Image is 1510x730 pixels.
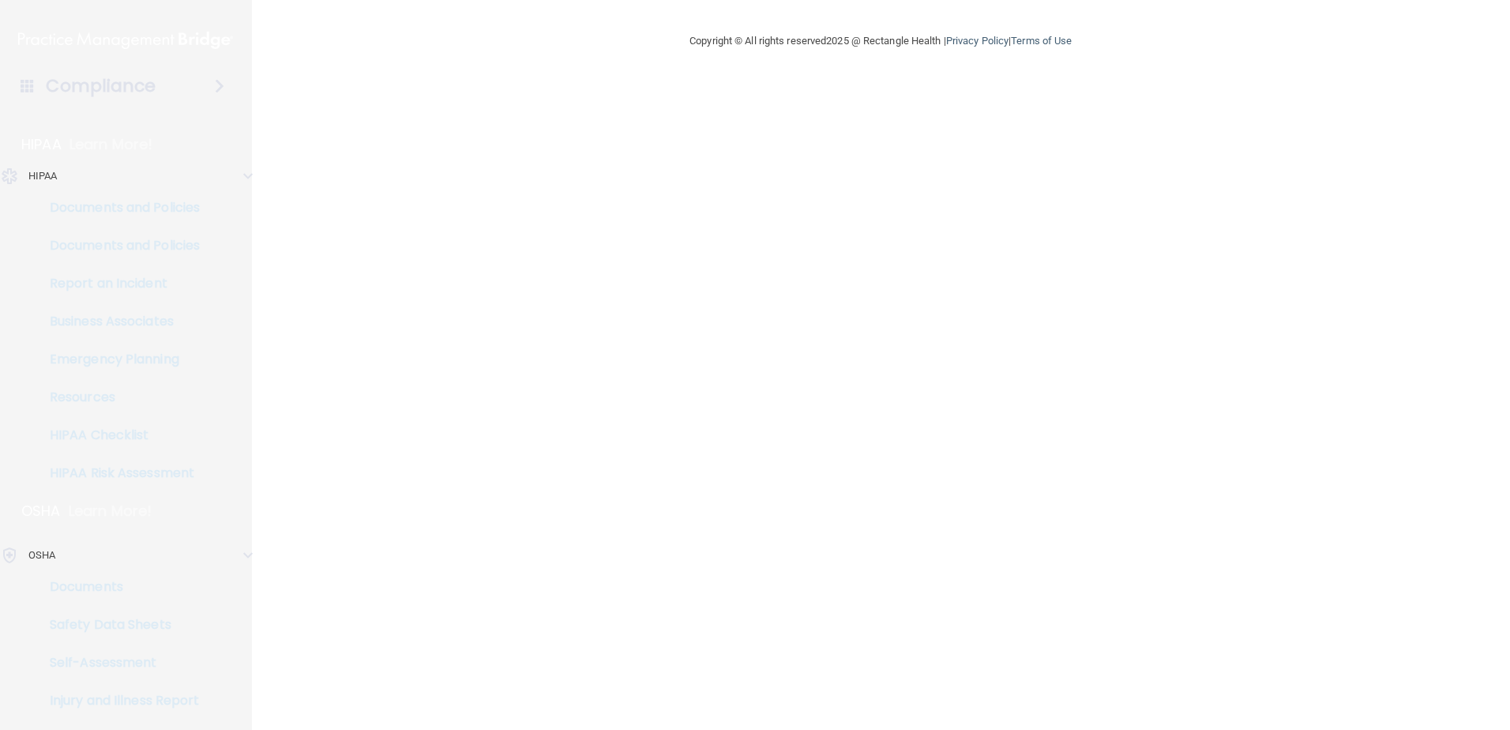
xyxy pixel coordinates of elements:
p: HIPAA Checklist [10,427,226,443]
p: Safety Data Sheets [10,617,226,633]
p: Injury and Illness Report [10,693,226,709]
p: Resources [10,389,226,405]
p: Learn More! [69,502,152,521]
p: Report an Incident [10,276,226,292]
h4: Compliance [46,75,156,97]
p: Self-Assessment [10,655,226,671]
p: HIPAA [28,167,58,186]
img: PMB logo [18,24,233,56]
a: Privacy Policy [946,35,1009,47]
p: Documents and Policies [10,238,226,254]
a: Terms of Use [1011,35,1072,47]
div: Copyright © All rights reserved 2025 @ Rectangle Health | | [592,16,1169,66]
p: Documents and Policies [10,200,226,216]
p: OSHA [21,502,61,521]
p: Documents [10,579,226,595]
p: Business Associates [10,314,226,329]
p: Emergency Planning [10,352,226,367]
p: HIPAA [21,135,62,154]
p: HIPAA Risk Assessment [10,465,226,481]
p: Learn More! [69,135,153,154]
p: OSHA [28,546,55,565]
